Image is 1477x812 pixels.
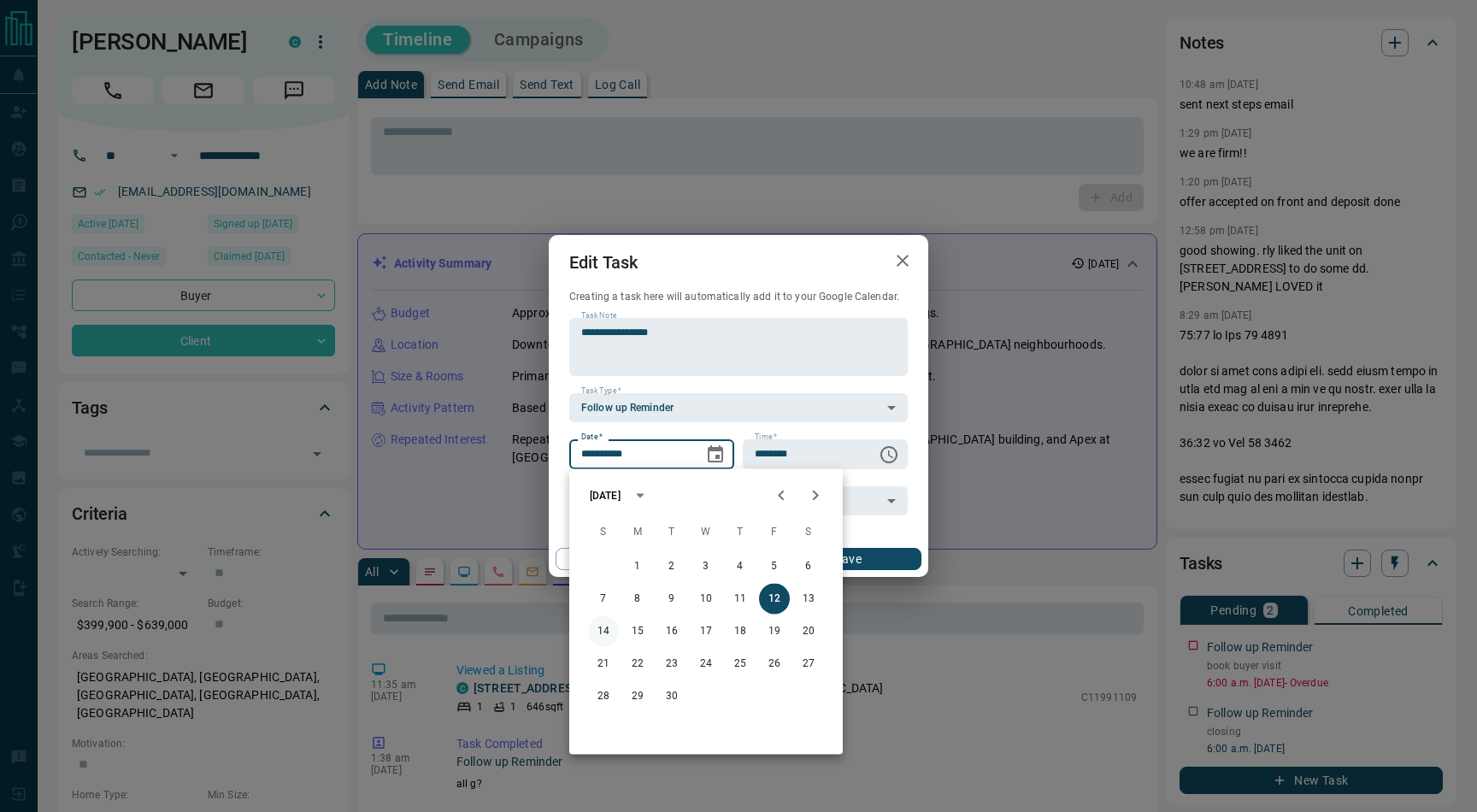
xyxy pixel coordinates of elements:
[725,649,756,680] button: 25
[798,479,833,513] button: Next month
[588,649,619,680] button: 21
[622,551,653,582] button: 1
[622,584,653,615] button: 8
[793,649,824,680] button: 27
[626,481,655,510] button: calendar view is open, switch to year view
[656,515,687,550] span: Tuesday
[622,515,653,550] span: Monday
[698,438,733,472] button: Choose date, selected date is Sep 12, 2025
[581,432,603,443] label: Date
[622,649,653,680] button: 22
[725,515,756,550] span: Thursday
[569,393,908,422] div: Follow up Reminder
[588,616,619,647] button: 14
[793,515,824,550] span: Saturday
[622,681,653,712] button: 29
[759,584,790,615] button: 12
[656,584,687,615] button: 9
[588,681,619,712] button: 28
[588,584,619,615] button: 7
[656,616,687,647] button: 16
[656,551,687,582] button: 2
[549,235,658,290] h2: Edit Task
[581,310,616,321] label: Task Note
[755,432,777,443] label: Time
[759,616,790,647] button: 19
[725,551,756,582] button: 4
[581,385,621,397] label: Task Type
[759,649,790,680] button: 26
[691,551,721,582] button: 3
[656,681,687,712] button: 30
[691,584,721,615] button: 10
[656,649,687,680] button: 23
[569,290,908,304] p: Creating a task here will automatically add it to your Google Calendar.
[691,616,721,647] button: 17
[793,616,824,647] button: 20
[725,584,756,615] button: 11
[725,616,756,647] button: 18
[759,551,790,582] button: 5
[775,548,921,570] button: Save
[588,515,619,550] span: Sunday
[872,438,906,472] button: Choose time, selected time is 6:00 AM
[556,548,702,570] button: Cancel
[793,584,824,615] button: 13
[691,649,721,680] button: 24
[691,515,721,550] span: Wednesday
[759,515,790,550] span: Friday
[793,551,824,582] button: 6
[622,616,653,647] button: 15
[590,488,621,503] div: [DATE]
[764,479,798,513] button: Previous month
